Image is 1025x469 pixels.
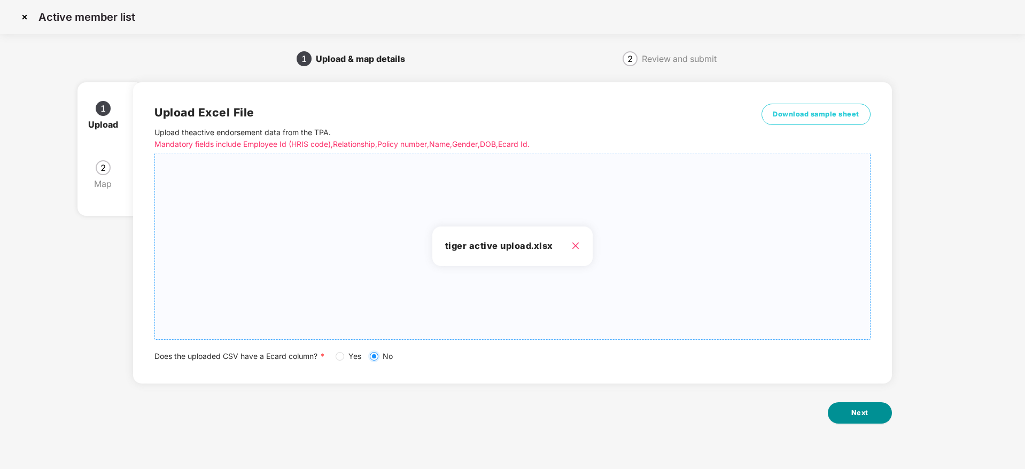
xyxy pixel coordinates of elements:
img: svg+xml;base64,PHN2ZyBpZD0iQ3Jvc3MtMzJ4MzIiIHhtbG5zPSJodHRwOi8vd3d3LnczLm9yZy8yMDAwL3N2ZyIgd2lkdG... [16,9,33,26]
span: Yes [344,350,366,362]
button: Download sample sheet [762,104,871,125]
span: Next [851,408,868,418]
div: Does the uploaded CSV have a Ecard column? [154,350,870,362]
button: Next [828,402,892,424]
span: tiger active upload.xlsx close [155,153,869,339]
span: Download sample sheet [773,109,859,120]
span: No [378,350,397,362]
span: 2 [627,54,633,63]
span: 1 [301,54,307,63]
div: Upload [88,116,127,133]
span: close [571,241,580,250]
h3: tiger active upload.xlsx [445,239,580,253]
span: 1 [100,104,106,113]
div: Upload & map details [316,50,414,67]
h2: Upload Excel File [154,104,721,121]
p: Active member list [38,11,135,24]
span: 2 [100,163,106,172]
div: Review and submit [642,50,717,67]
p: Mandatory fields include Employee Id (HRIS code), Relationship, Policy number, Name, Gender, DOB,... [154,138,721,150]
div: Map [94,175,120,192]
p: Upload the active endorsement data from the TPA . [154,127,721,150]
